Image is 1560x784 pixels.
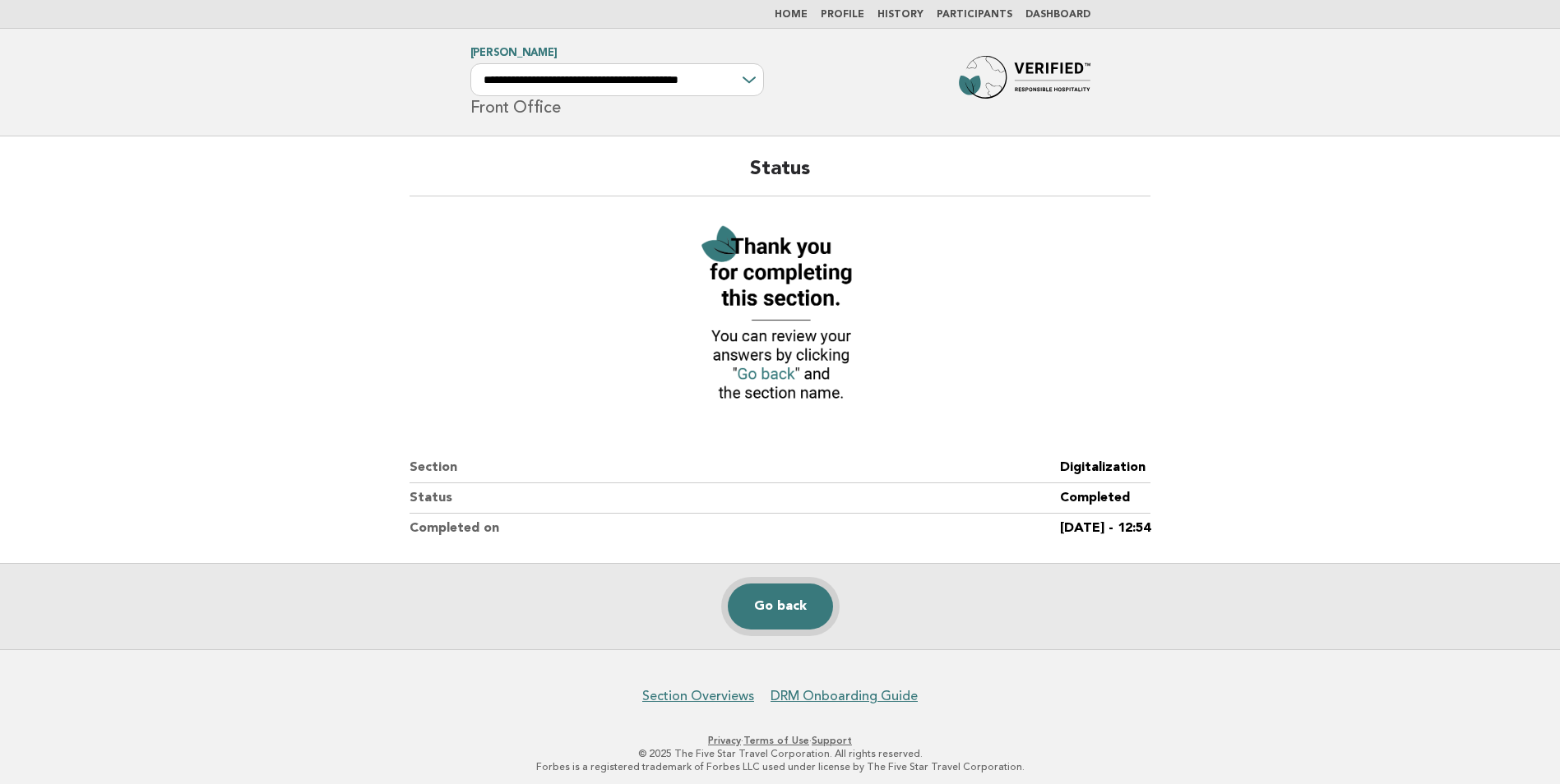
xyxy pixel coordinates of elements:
[771,688,918,704] a: DRM Onboarding Guide
[821,10,864,20] a: Profile
[743,735,809,746] a: Terms of Use
[1025,10,1090,20] a: Dashboard
[812,735,852,746] a: Support
[277,734,1284,747] p: · ·
[877,10,924,20] a: History
[410,483,1060,514] dt: Status
[642,688,754,704] a: Section Overviews
[470,48,764,116] h1: Front Office
[1060,483,1150,514] dd: Completed
[277,747,1284,760] p: © 2025 The Five Star Travel Corporation. All rights reserved.
[410,514,1060,543] dt: Completed on
[959,56,1090,108] img: Forbes Travel Guide
[410,156,1150,196] h2: Status
[410,453,1060,483] dt: Section
[708,735,741,746] a: Privacy
[937,10,1012,20] a: Participants
[1060,514,1150,543] dd: [DATE] - 12:54
[689,216,870,413] img: Verified
[277,760,1284,773] p: Forbes is a registered trademark of Forbes LLC used under license by The Five Star Travel Corpora...
[470,48,558,58] a: [PERSON_NAME]
[728,583,833,630] a: Go back
[775,10,808,20] a: Home
[1060,453,1150,483] dd: Digitalization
